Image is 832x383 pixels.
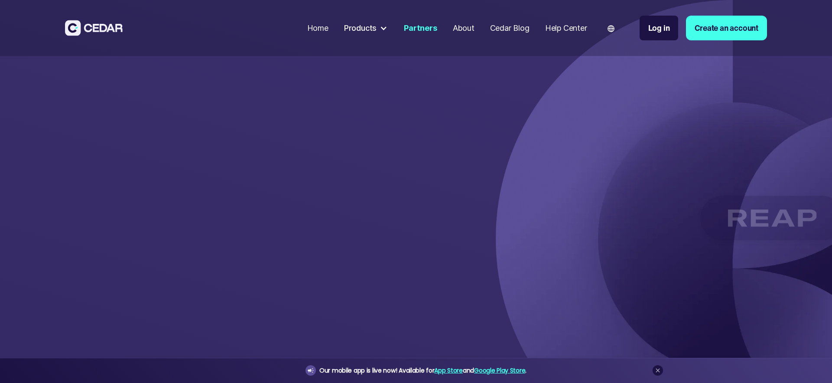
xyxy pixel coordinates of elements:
a: Google Play Store [474,366,525,375]
a: Cedar Blog [486,18,533,38]
a: Partners [400,18,441,38]
a: Home [303,18,332,38]
div: Our mobile app is live now! Available for and . [319,365,526,376]
a: App Store [434,366,462,375]
div: Partners [404,22,437,34]
div: Log in [648,22,670,34]
a: Help Center [541,18,591,38]
div: Products [344,22,377,34]
img: announcement [307,367,314,374]
div: Help Center [545,22,587,34]
img: world icon [608,25,614,32]
div: Home [307,22,328,34]
div: About [453,22,474,34]
a: Log in [640,16,679,40]
a: About [449,18,478,38]
a: Create an account [686,16,767,40]
div: Products [340,18,392,38]
div: Cedar Blog [490,22,530,34]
